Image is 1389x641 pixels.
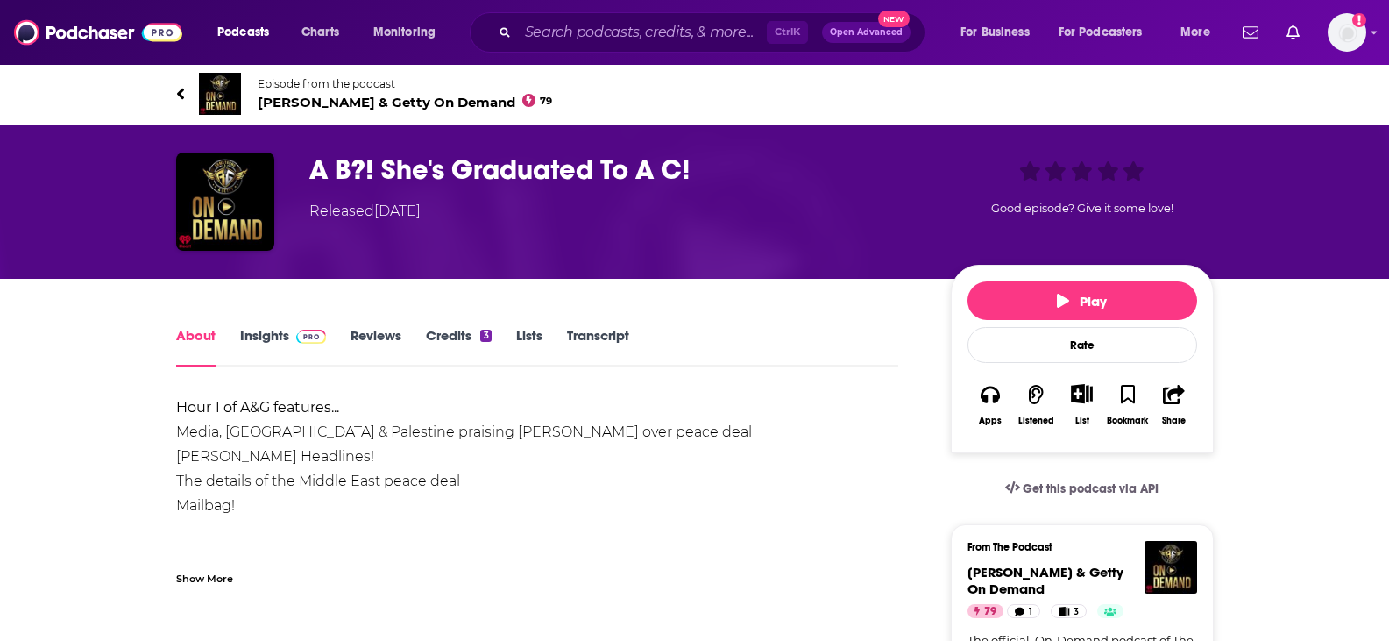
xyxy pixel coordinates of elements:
[967,281,1197,320] button: Play
[518,18,767,46] input: Search podcasts, credits, & more...
[258,94,553,110] span: [PERSON_NAME] & Getty On Demand
[1328,13,1366,52] button: Show profile menu
[240,327,327,367] a: InsightsPodchaser Pro
[1236,18,1265,47] a: Show notifications dropdown
[176,153,274,251] img: A B?! She's Graduated To A C!
[373,20,436,45] span: Monitoring
[822,22,911,43] button: Open AdvancedNew
[258,77,553,90] span: Episode from the podcast
[1328,13,1366,52] img: User Profile
[1162,416,1186,426] div: Share
[176,395,899,641] div: See for privacy information.
[1074,603,1079,621] span: 3
[1145,541,1197,594] img: Armstrong & Getty On Demand
[967,327,1197,363] div: Rate
[540,97,552,105] span: 79
[205,18,292,46] button: open menu
[1013,373,1059,437] button: Listened
[486,12,942,53] div: Search podcasts, credits, & more...
[516,327,542,367] a: Lists
[567,327,629,367] a: Transcript
[1352,13,1366,27] svg: Add a profile image
[14,16,182,49] img: Podchaser - Follow, Share and Rate Podcasts
[1180,20,1210,45] span: More
[1047,18,1168,46] button: open menu
[967,541,1183,553] h3: From The Podcast
[1105,373,1151,437] button: Bookmark
[199,73,241,115] img: Armstrong & Getty On Demand
[1059,20,1143,45] span: For Podcasters
[176,327,216,367] a: About
[1064,384,1100,403] button: Show More Button
[480,330,491,342] div: 3
[1057,293,1107,310] span: Play
[1151,373,1196,437] button: Share
[301,20,339,45] span: Charts
[984,603,996,621] span: 79
[991,467,1173,510] a: Get this podcast via API
[767,21,808,44] span: Ctrl K
[967,564,1123,597] a: Armstrong & Getty On Demand
[1168,18,1232,46] button: open menu
[176,420,899,445] li: Media, [GEOGRAPHIC_DATA] & Palestine praising [PERSON_NAME] over peace deal
[1328,13,1366,52] span: Logged in as LindseyC
[991,202,1173,215] span: Good episode? Give it some love!
[830,28,903,37] span: Open Advanced
[309,201,421,222] div: Released [DATE]
[176,469,899,494] li: The details of the Middle East peace deal
[967,604,1003,618] a: 79
[1007,604,1040,618] a: 1
[176,73,1214,115] a: Armstrong & Getty On DemandEpisode from the podcast[PERSON_NAME] & Getty On Demand79
[878,11,910,27] span: New
[1075,415,1089,426] div: List
[176,494,899,518] li: Mailbag!
[426,327,491,367] a: Credits3
[309,153,923,187] h1: A B?! She's Graduated To A C!
[967,564,1123,597] span: [PERSON_NAME] & Getty On Demand
[967,373,1013,437] button: Apps
[960,20,1030,45] span: For Business
[217,20,269,45] span: Podcasts
[1023,481,1159,496] span: Get this podcast via API
[979,416,1002,426] div: Apps
[1018,416,1054,426] div: Listened
[176,399,339,416] strong: Hour 1 of A&G features...
[1107,416,1148,426] div: Bookmark
[1029,603,1032,621] span: 1
[948,18,1052,46] button: open menu
[290,18,350,46] a: Charts
[361,18,458,46] button: open menu
[176,445,899,469] li: [PERSON_NAME] Headlines!
[1051,604,1087,618] a: 3
[296,330,327,344] img: Podchaser Pro
[1059,373,1104,437] div: Show More ButtonList
[351,327,401,367] a: Reviews
[1279,18,1307,47] a: Show notifications dropdown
